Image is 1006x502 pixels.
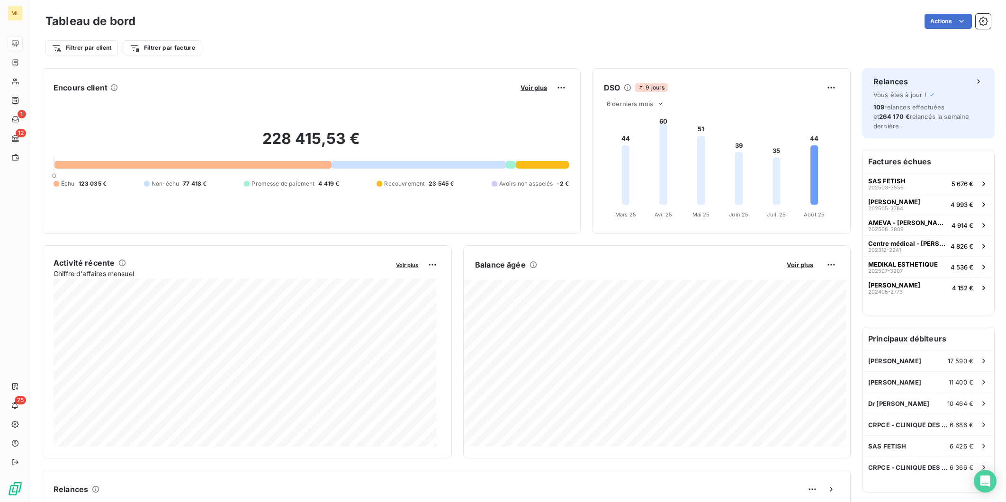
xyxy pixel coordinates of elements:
[79,179,107,188] span: 123 035 €
[949,378,973,386] span: 11 400 €
[393,260,421,269] button: Voir plus
[873,76,908,87] h6: Relances
[974,470,997,493] div: Open Intercom Messenger
[868,378,921,386] span: [PERSON_NAME]
[952,180,973,188] span: 5 676 €
[54,269,389,278] span: Chiffre d'affaires mensuel
[948,357,973,365] span: 17 590 €
[862,277,994,298] button: [PERSON_NAME]202405-27734 152 €
[862,173,994,194] button: SAS FETISH202503-35565 676 €
[862,327,994,350] h6: Principaux débiteurs
[499,179,553,188] span: Avoirs non associés
[655,211,672,218] tspan: Avr. 25
[873,91,926,99] span: Vous êtes à jour !
[950,464,973,471] span: 6 366 €
[18,110,26,118] span: 1
[787,261,813,269] span: Voir plus
[607,100,653,108] span: 6 derniers mois
[868,289,903,295] span: 202405-2773
[868,219,948,226] span: AMEVA - [PERSON_NAME]
[868,198,920,206] span: [PERSON_NAME]
[52,172,56,179] span: 0
[868,177,906,185] span: SAS FETISH
[54,484,88,495] h6: Relances
[868,185,904,190] span: 202503-3556
[183,179,207,188] span: 77 418 €
[784,260,816,269] button: Voir plus
[804,211,825,218] tspan: Août 25
[15,396,26,404] span: 75
[868,464,950,471] span: CRPCE - CLINIQUE DES CHAMPS ELYSEES
[947,400,973,407] span: 10 464 €
[54,129,569,158] h2: 228 415,53 €
[318,179,339,188] span: 4 419 €
[54,257,115,269] h6: Activité récente
[767,211,786,218] tspan: Juil. 25
[862,150,994,173] h6: Factures échues
[8,481,23,496] img: Logo LeanPay
[868,247,901,253] span: 202312-2241
[429,179,454,188] span: 23 545 €
[45,13,135,30] h3: Tableau de bord
[729,211,748,218] tspan: Juin 25
[868,421,950,429] span: CRPCE - CLINIQUE DES CHAMPS ELYSEES
[951,201,973,208] span: 4 993 €
[8,131,22,146] a: 12
[952,222,973,229] span: 4 914 €
[868,281,920,289] span: [PERSON_NAME]
[152,179,179,188] span: Non-échu
[384,179,425,188] span: Recouvrement
[557,179,569,188] span: -2 €
[521,84,547,91] span: Voir plus
[925,14,972,29] button: Actions
[692,211,710,218] tspan: Mai 25
[950,442,973,450] span: 6 426 €
[604,82,620,93] h6: DSO
[862,215,994,235] button: AMEVA - [PERSON_NAME]202506-38094 914 €
[16,129,26,137] span: 12
[951,242,973,250] span: 4 826 €
[862,256,994,277] button: MEDIKAL ESTHETIQUE202507-39074 536 €
[868,442,907,450] span: SAS FETISH
[868,268,903,274] span: 202507-3907
[54,82,108,93] h6: Encours client
[873,103,884,111] span: 109
[862,194,994,215] button: [PERSON_NAME]202505-37844 993 €
[868,206,903,211] span: 202505-3784
[396,262,418,269] span: Voir plus
[879,113,909,120] span: 264 170 €
[61,179,75,188] span: Échu
[251,179,314,188] span: Promesse de paiement
[868,357,921,365] span: [PERSON_NAME]
[8,112,22,127] a: 1
[475,259,526,270] h6: Balance âgée
[952,284,973,292] span: 4 152 €
[868,260,938,268] span: MEDIKAL ESTHETIQUE
[862,235,994,256] button: Centre médical - [PERSON_NAME]202312-22414 826 €
[518,83,550,92] button: Voir plus
[868,400,929,407] span: Dr [PERSON_NAME]
[615,211,636,218] tspan: Mars 25
[124,40,201,55] button: Filtrer par facture
[45,40,118,55] button: Filtrer par client
[951,263,973,271] span: 4 536 €
[868,226,904,232] span: 202506-3809
[873,103,970,130] span: relances effectuées et relancés la semaine dernière.
[8,6,23,21] div: ML
[868,240,947,247] span: Centre médical - [PERSON_NAME]
[950,421,973,429] span: 6 686 €
[635,83,667,92] span: 9 jours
